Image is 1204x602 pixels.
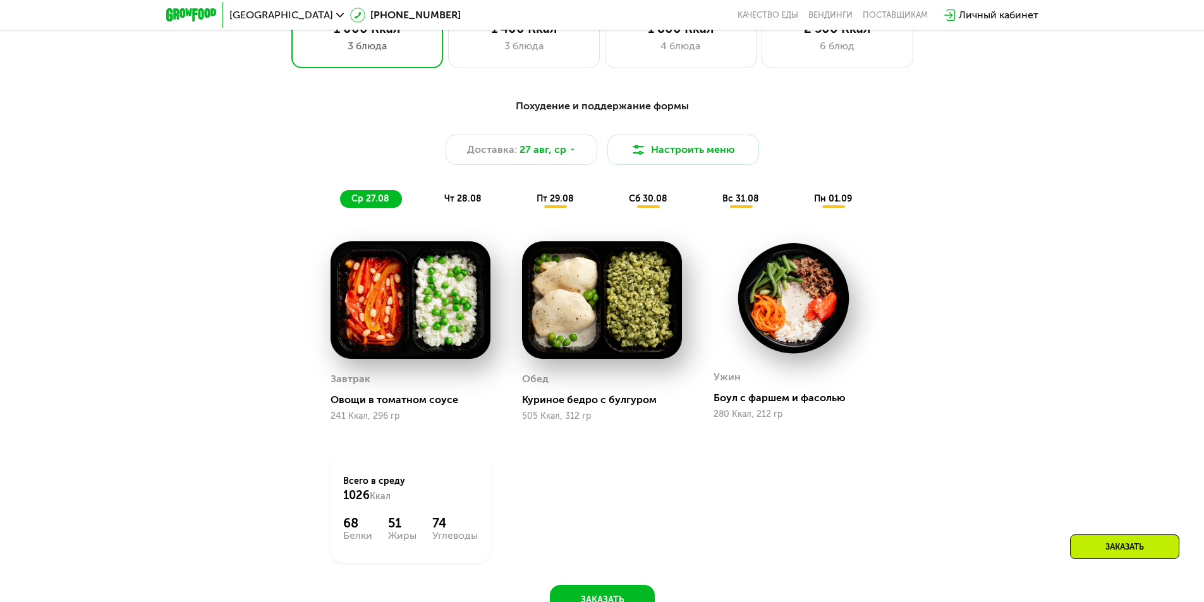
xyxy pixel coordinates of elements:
[444,193,482,204] span: чт 28.08
[1070,534,1179,559] div: Заказать
[350,8,461,23] a: [PHONE_NUMBER]
[722,193,759,204] span: вс 31.08
[629,193,667,204] span: сб 30.08
[229,10,333,20] span: [GEOGRAPHIC_DATA]
[814,193,852,204] span: пн 01.09
[343,475,478,503] div: Всего в среду
[522,370,549,388] div: Обед
[305,39,430,54] div: 3 блюда
[351,193,389,204] span: ср 27.08
[467,142,517,157] span: Доставка:
[714,368,741,387] div: Ужин
[775,39,900,54] div: 6 блюд
[618,39,743,54] div: 4 блюда
[537,193,574,204] span: пт 29.08
[714,392,884,404] div: Боул с фаршем и фасолью
[461,39,587,54] div: 3 блюда
[863,10,928,20] div: поставщикам
[432,515,478,531] div: 74
[343,515,372,531] div: 68
[520,142,566,157] span: 27 авг, ср
[343,488,370,502] span: 1026
[331,411,490,421] div: 241 Ккал, 296 гр
[388,515,417,531] div: 51
[522,394,692,406] div: Куриное бедро с булгуром
[808,10,853,20] a: Вендинги
[331,370,370,388] div: Завтрак
[738,10,798,20] a: Качество еды
[228,99,976,114] div: Похудение и поддержание формы
[388,531,417,541] div: Жиры
[959,8,1038,23] div: Личный кабинет
[331,394,501,406] div: Овощи в томатном соусе
[522,411,682,421] div: 505 Ккал, 312 гр
[370,491,391,502] span: Ккал
[607,135,759,165] button: Настроить меню
[714,409,873,419] div: 280 Ккал, 212 гр
[432,531,478,541] div: Углеводы
[343,531,372,541] div: Белки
